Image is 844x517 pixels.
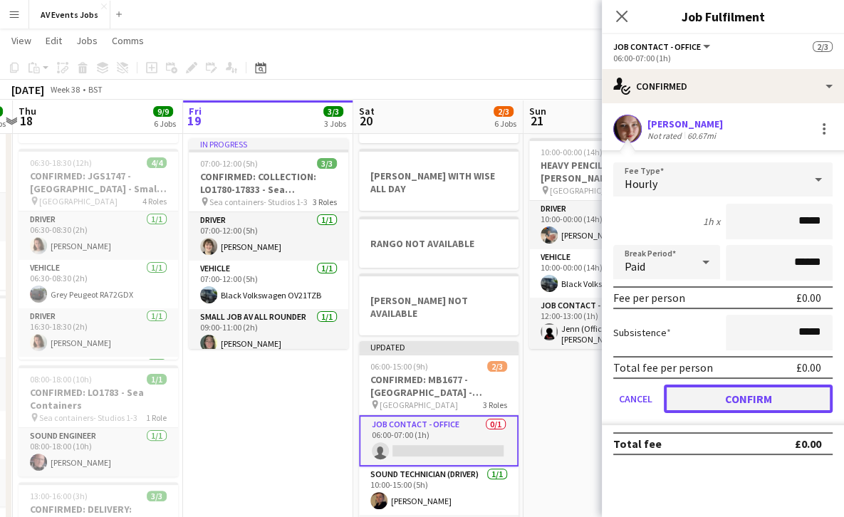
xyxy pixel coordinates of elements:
div: RANGO NOT AVAILABLE [359,216,519,268]
a: View [6,31,37,50]
span: [GEOGRAPHIC_DATA] [39,196,118,207]
app-card-role: Sound technician (Driver)1/110:00-15:00 (5h)[PERSON_NAME] [359,466,519,515]
div: Confirmed [602,69,844,103]
span: 4 Roles [142,196,167,207]
span: Sat [359,105,375,117]
button: AV Events Jobs [29,1,110,28]
button: Job contact - Office [613,41,712,52]
h3: CONFIRMED: JGS1747 - [GEOGRAPHIC_DATA] - Small PA [19,169,178,195]
span: Thu [19,105,36,117]
app-job-card: [PERSON_NAME] WITH WISE ALL DAY [359,149,519,211]
span: Sea containers- Studios 1-3 [209,197,308,207]
h3: HEAVY PENCIL: LO1786 8 [PERSON_NAME] event [529,159,689,184]
div: [PERSON_NAME] [647,117,723,130]
span: 4/4 [147,157,167,168]
app-card-role: Driver1/106:30-08:30 (2h)[PERSON_NAME] [19,211,178,260]
div: 1h x [703,215,720,228]
span: 20 [357,113,375,129]
h3: [PERSON_NAME] WITH WISE ALL DAY [359,169,519,195]
span: [GEOGRAPHIC_DATA] [380,399,458,410]
a: Jobs [71,31,103,50]
app-job-card: 06:30-18:30 (12h)4/4CONFIRMED: JGS1747 - [GEOGRAPHIC_DATA] - Small PA [GEOGRAPHIC_DATA]4 RolesDri... [19,149,178,360]
span: Paid [625,259,645,273]
span: 06:00-15:00 (9h) [370,361,428,372]
a: Comms [106,31,150,50]
app-card-role: Driver1/116:30-18:30 (2h)[PERSON_NAME] [19,308,178,357]
span: View [11,34,31,47]
span: 19 [187,113,202,129]
span: Edit [46,34,62,47]
span: 18 [16,113,36,129]
span: Sea containers- Studios 1-3 [39,412,137,423]
div: BST [88,84,103,95]
div: £0.00 [796,291,821,305]
span: 3/3 [317,158,337,169]
div: Updated [359,341,519,352]
span: 1/1 [147,374,167,385]
span: Job contact - Office [613,41,701,52]
app-card-role: Vehicle1/106:30-08:30 (2h)Grey Peugeot RA72GDX [19,260,178,308]
span: 2/3 [813,41,833,52]
div: 06:00-07:00 (1h) [613,53,833,63]
span: 3/3 [323,106,343,117]
div: 60.67mi [684,130,719,141]
app-card-role: Job contact - Office1/112:00-13:00 (1h)Jenn (Office Contact) [PERSON_NAME] [529,298,689,350]
div: Fee per person [613,291,685,305]
app-job-card: 08:00-18:00 (10h)1/1CONFIRMED: LO1783 - Sea Containers Sea containers- Studios 1-31 RoleSound Eng... [19,365,178,476]
span: 13:00-16:00 (3h) [30,491,88,501]
app-card-role: Sound Engineer1/108:00-18:00 (10h)[PERSON_NAME] [19,428,178,476]
span: 07:00-12:00 (5h) [200,158,258,169]
span: 21 [527,113,546,129]
span: 2/3 [487,361,507,372]
app-card-role: Vehicle1/1 [19,357,178,405]
button: Confirm [664,385,833,413]
span: 9/9 [153,106,173,117]
app-job-card: 10:00-00:00 (14h) (Mon)4/4HEAVY PENCIL: LO1786 8 [PERSON_NAME] event [GEOGRAPHIC_DATA] - ??4 Role... [529,138,689,349]
span: 3 Roles [313,197,337,207]
span: Comms [112,34,144,47]
h3: Job Fulfilment [602,7,844,26]
div: 6 Jobs [494,118,516,129]
div: 6 Jobs [154,118,176,129]
h3: RANGO NOT AVAILABLE [359,237,519,250]
h3: CONFIRMED: LO1783 - Sea Containers [19,386,178,412]
div: £0.00 [795,437,821,451]
span: Fri [189,105,202,117]
app-job-card: [PERSON_NAME] NOT AVAILABLE [359,273,519,335]
div: 3 Jobs [324,118,346,129]
span: Jobs [76,34,98,47]
div: Total fee [613,437,662,451]
span: 2/3 [494,106,514,117]
span: Hourly [625,177,657,191]
span: 3/3 [147,491,167,501]
span: Sun [529,105,546,117]
div: Total fee per person [613,360,713,375]
span: 06:30-18:30 (12h) [30,157,92,168]
div: Not rated [647,130,684,141]
a: Edit [40,31,68,50]
app-card-role: Vehicle1/110:00-00:00 (14h)Black Volkswagen OV21TZB [529,249,689,298]
app-job-card: In progress07:00-12:00 (5h)3/3CONFIRMED: COLLECTION: LO1780-17833 - Sea Containers Sea containers... [189,138,348,349]
label: Subsistence [613,326,671,339]
app-card-role: Small Job AV All Rounder1/109:00-11:00 (2h)[PERSON_NAME] [189,309,348,357]
span: [GEOGRAPHIC_DATA] - ?? [550,185,641,196]
app-card-role: Driver1/107:00-12:00 (5h)[PERSON_NAME] [189,212,348,261]
app-card-role: Vehicle1/107:00-12:00 (5h)Black Volkswagen OV21TZB [189,261,348,309]
span: 08:00-18:00 (10h) [30,374,92,385]
button: Cancel [613,385,658,413]
h3: CONFIRMED: COLLECTION: LO1780-17833 - Sea Containers [189,170,348,196]
h3: [PERSON_NAME] NOT AVAILABLE [359,294,519,320]
span: Week 38 [47,84,83,95]
span: 1 Role [146,412,167,423]
div: £0.00 [796,360,821,375]
app-card-role: Driver1/110:00-00:00 (14h)[PERSON_NAME] [529,201,689,249]
div: [DATE] [11,83,44,97]
span: 10:00-00:00 (14h) (Mon) [541,147,625,157]
h3: CONFIRMED: MB1677 - [GEOGRAPHIC_DATA] - Wedding [GEOGRAPHIC_DATA] [359,373,519,399]
app-card-role: Job contact - Office0/106:00-07:00 (1h) [359,415,519,466]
